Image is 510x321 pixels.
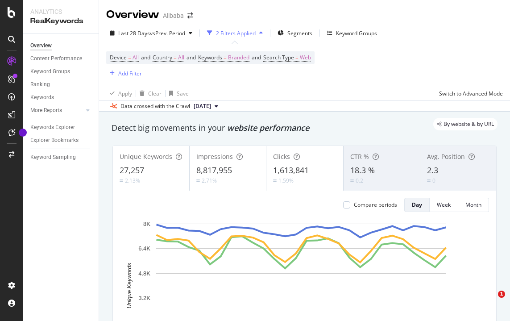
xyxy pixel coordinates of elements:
div: Compare periods [354,201,397,208]
img: Equal [120,179,123,182]
div: 0 [432,177,435,184]
div: Switch to Advanced Mode [439,90,503,97]
span: 2.3 [427,165,438,175]
button: Apply [106,86,132,100]
span: Device [110,54,127,61]
span: CTR % [350,152,369,161]
div: Explorer Bookmarks [30,136,79,145]
button: Clear [136,86,162,100]
span: Last 28 Days [118,29,150,37]
div: Week [437,201,451,208]
span: All [178,51,184,64]
div: Keyword Groups [336,29,377,37]
div: 2.71% [202,177,217,184]
span: Impressions [196,152,233,161]
button: [DATE] [190,101,222,112]
div: 1.59% [278,177,294,184]
span: All [133,51,139,64]
span: = [174,54,177,61]
div: 2.13% [125,177,140,184]
a: Content Performance [30,54,92,63]
span: and [252,54,261,61]
span: 1,613,841 [273,165,309,175]
div: Overview [30,41,52,50]
div: Alibaba [163,11,184,20]
div: Apply [118,90,132,97]
div: Keywords [30,93,54,102]
div: Clear [148,90,162,97]
span: 8,817,955 [196,165,232,175]
span: = [128,54,131,61]
a: Explorer Bookmarks [30,136,92,145]
span: 18.3 % [350,165,375,175]
div: 0.2 [356,177,363,184]
img: Equal [350,179,354,182]
text: 3.2K [138,295,150,301]
img: Equal [273,179,277,182]
span: 1 [498,291,505,298]
div: Overview [106,7,159,22]
div: Day [412,201,422,208]
button: Month [458,198,489,212]
img: Equal [196,179,200,182]
div: Data crossed with the Crawl [120,102,190,110]
span: Web [300,51,311,64]
div: Ranking [30,80,50,89]
text: Unique Keywords [126,263,133,308]
button: Segments [274,26,316,40]
span: and [187,54,196,61]
button: Save [166,86,189,100]
text: 8K [143,221,150,227]
iframe: Intercom live chat [480,291,501,312]
a: Keyword Groups [30,67,92,76]
span: vs Prev. Period [150,29,185,37]
span: and [141,54,150,61]
span: Search Type [263,54,294,61]
div: Keyword Groups [30,67,70,76]
button: Week [430,198,458,212]
span: Branded [228,51,249,64]
span: = [295,54,299,61]
div: Save [177,90,189,97]
div: Month [465,201,481,208]
span: = [224,54,227,61]
span: Unique Keywords [120,152,172,161]
div: Analytics [30,7,91,16]
span: Avg. Position [427,152,465,161]
div: arrow-right-arrow-left [187,13,193,19]
span: By website & by URL [444,121,494,127]
div: RealKeywords [30,16,91,26]
a: Keyword Sampling [30,153,92,162]
a: More Reports [30,106,83,115]
text: 6.4K [138,245,150,252]
span: Country [153,54,172,61]
div: Keyword Sampling [30,153,76,162]
button: Last 28 DaysvsPrev. Period [106,26,196,40]
span: 2025 Aug. 13th [194,102,211,110]
div: 2 Filters Applied [216,29,256,37]
span: Keywords [198,54,222,61]
span: Clicks [273,152,290,161]
a: Ranking [30,80,92,89]
a: Keywords Explorer [30,123,92,132]
div: Add Filter [118,70,142,77]
text: 4.8K [138,270,150,277]
button: Keyword Groups [323,26,381,40]
div: legacy label [433,118,498,130]
div: Keywords Explorer [30,123,75,132]
button: Switch to Advanced Mode [435,86,503,100]
a: Keywords [30,93,92,102]
div: Tooltip anchor [19,129,27,137]
img: Equal [427,179,431,182]
span: 27,257 [120,165,144,175]
a: Overview [30,41,92,50]
span: Segments [287,29,312,37]
button: Add Filter [106,68,142,79]
button: 2 Filters Applied [203,26,266,40]
div: More Reports [30,106,62,115]
button: Day [404,198,430,212]
div: Content Performance [30,54,82,63]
